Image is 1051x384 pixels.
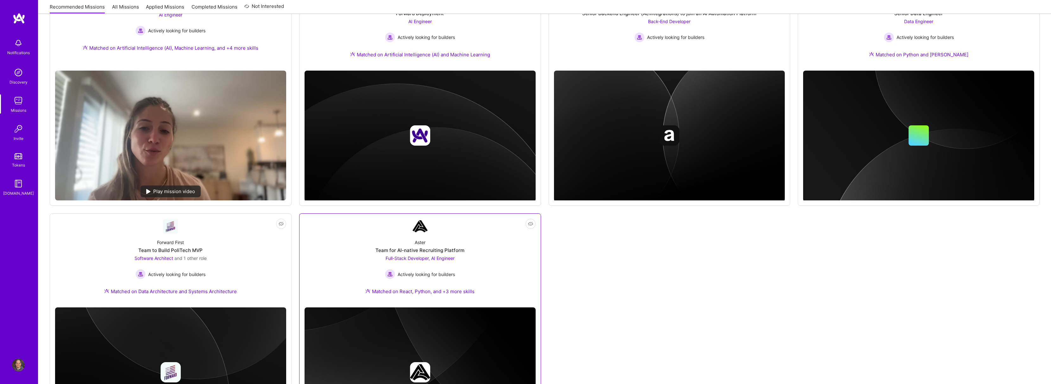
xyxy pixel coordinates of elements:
div: Matched on Python and [PERSON_NAME] [869,51,968,58]
img: teamwork [12,94,25,107]
div: Team to Build PoliTech MVP [138,247,203,254]
a: Completed Missions [192,3,237,14]
img: Ateam Purple Icon [350,52,355,57]
a: Company LogoForward FirstTeam to Build PoliTech MVPSoftware Architect and 1 other roleActively lo... [55,219,286,302]
span: AI Engineer [408,19,432,24]
img: Ateam Purple Icon [869,52,874,57]
span: Actively looking for builders [897,34,954,41]
span: Actively looking for builders [148,27,205,34]
div: Matched on Data Architecture and Systems Architecture [104,288,237,295]
i: icon EyeClosed [279,221,284,226]
img: Invite [12,123,25,135]
img: Company logo [410,362,430,382]
a: Not Interested [244,3,284,14]
img: guide book [12,177,25,190]
img: Ateam Purple Icon [104,288,109,293]
img: Company logo [160,362,181,382]
div: Tokens [12,162,25,168]
div: Discovery [9,79,28,85]
span: Actively looking for builders [398,271,455,278]
span: Actively looking for builders [398,34,455,41]
a: User Avatar [10,359,26,371]
div: [DOMAIN_NAME] [3,190,34,197]
img: User Avatar [12,359,25,371]
img: Company Logo [412,219,428,234]
span: and 1 other role [174,255,207,261]
img: cover [554,71,785,202]
span: Back-End Developer [648,19,690,24]
img: No Mission [55,71,286,200]
div: Matched on Artificial Intelligence (AI), Machine Learning, and +4 more skills [83,45,258,51]
img: Actively looking for builders [135,269,146,279]
img: Company logo [659,125,679,146]
div: Matched on Artificial Intelligence (AI) and Machine Learning [350,51,490,58]
div: Notifications [7,49,30,56]
img: Actively looking for builders [385,269,395,279]
img: logo [13,13,25,24]
span: Actively looking for builders [647,34,704,41]
img: Actively looking for builders [634,32,645,42]
img: Ateam Purple Icon [365,288,370,293]
div: Missions [11,107,26,114]
span: Data Engineer [904,19,933,24]
a: Company LogoAsterTeam for AI-native Recruiting PlatformFull-Stack Developer, AI Engineer Actively... [305,219,536,302]
img: Actively looking for builders [135,26,146,36]
span: Actively looking for builders [148,271,205,278]
span: Software Architect [135,255,173,261]
span: AI Engineer [159,12,182,17]
div: Forward First [157,239,184,246]
img: discovery [12,66,25,79]
div: Team for AI-native Recruiting Platform [375,247,464,254]
div: Play mission video [141,186,201,197]
img: cover [803,71,1034,202]
div: Invite [14,135,23,142]
i: icon EyeClosed [528,221,533,226]
div: Matched on React, Python, and +3 more skills [365,288,475,295]
a: Applied Missions [146,3,184,14]
img: tokens [15,153,22,159]
img: Company logo [410,125,430,146]
img: Actively looking for builders [385,32,395,42]
img: cover [305,71,536,202]
img: Company Logo [163,219,178,234]
div: Aster [415,239,425,246]
a: All Missions [112,3,139,14]
a: Recommended Missions [50,3,105,14]
img: Actively looking for builders [884,32,894,42]
img: Ateam Purple Icon [83,45,88,50]
img: play [146,189,151,194]
span: Full-Stack Developer, AI Engineer [386,255,455,261]
img: bell [12,37,25,49]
